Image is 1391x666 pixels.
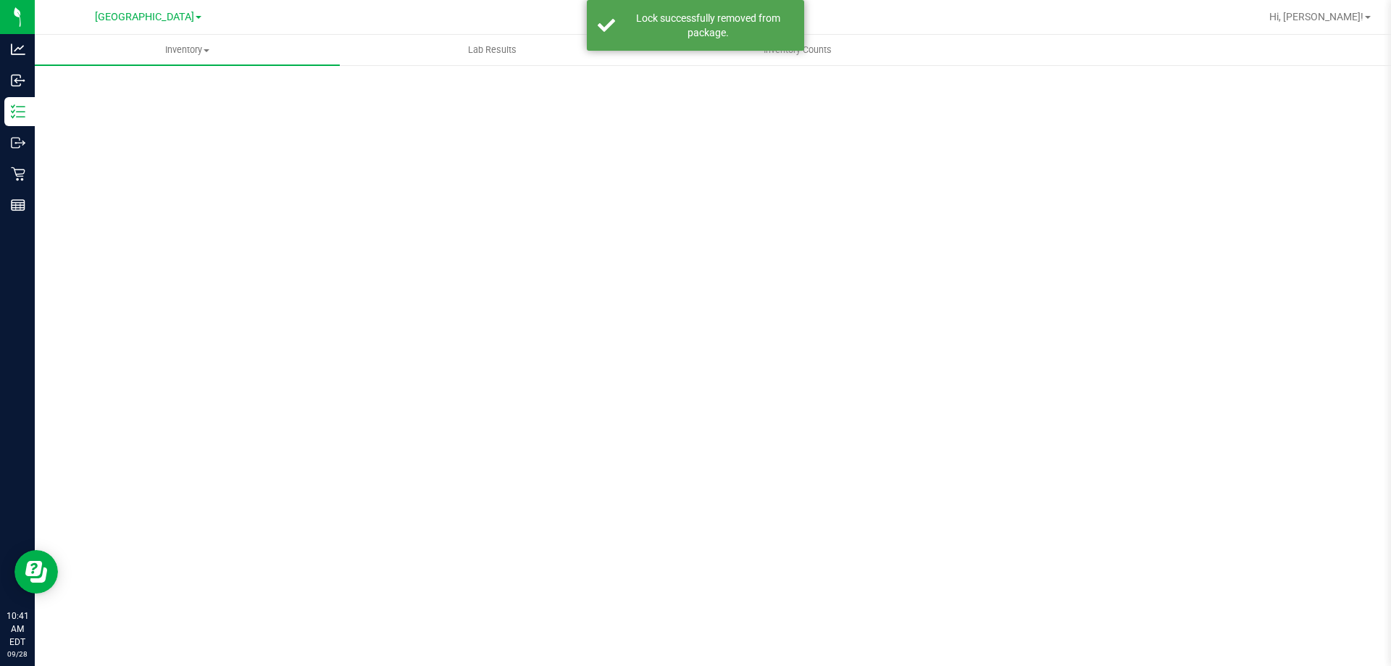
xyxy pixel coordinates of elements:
[11,73,25,88] inline-svg: Inbound
[623,11,793,40] div: Lock successfully removed from package.
[7,649,28,659] p: 09/28
[11,167,25,181] inline-svg: Retail
[35,35,340,65] a: Inventory
[11,136,25,150] inline-svg: Outbound
[1269,11,1363,22] span: Hi, [PERSON_NAME]!
[95,11,194,23] span: [GEOGRAPHIC_DATA]
[11,42,25,57] inline-svg: Analytics
[7,609,28,649] p: 10:41 AM EDT
[11,104,25,119] inline-svg: Inventory
[448,43,536,57] span: Lab Results
[11,198,25,212] inline-svg: Reports
[14,550,58,594] iframe: Resource center
[35,43,340,57] span: Inventory
[340,35,645,65] a: Lab Results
